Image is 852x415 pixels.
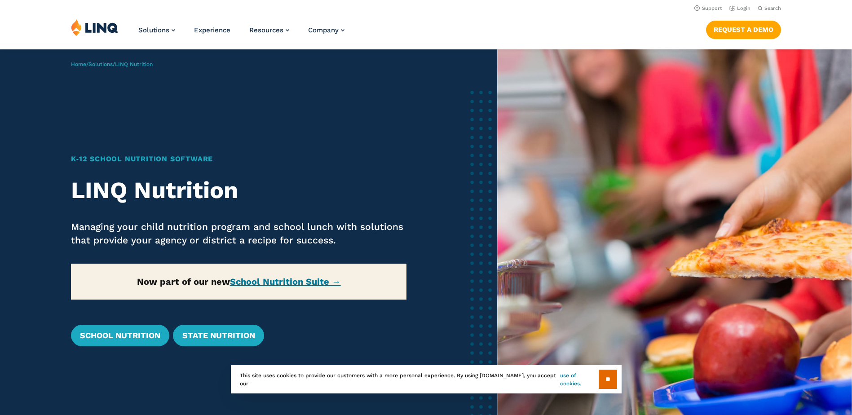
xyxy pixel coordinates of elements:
a: Home [71,61,86,67]
a: Request a Demo [706,21,781,39]
span: Search [764,5,781,11]
div: This site uses cookies to provide our customers with a more personal experience. By using [DOMAIN... [231,365,622,393]
nav: Button Navigation [706,19,781,39]
span: Company [308,26,339,34]
a: Solutions [88,61,113,67]
a: Company [308,26,344,34]
span: / / [71,61,153,67]
button: Open Search Bar [758,5,781,12]
a: Experience [194,26,230,34]
a: Resources [249,26,289,34]
h1: K‑12 School Nutrition Software [71,154,406,164]
nav: Primary Navigation [138,19,344,49]
a: use of cookies. [560,371,598,388]
img: LINQ | K‑12 Software [71,19,119,36]
a: School Nutrition [71,325,169,346]
strong: Now part of our new [137,276,341,287]
a: Support [694,5,722,11]
p: Managing your child nutrition program and school lunch with solutions that provide your agency or... [71,220,406,247]
span: Solutions [138,26,169,34]
a: School Nutrition Suite → [230,276,341,287]
a: Solutions [138,26,175,34]
span: LINQ Nutrition [115,61,153,67]
a: State Nutrition [173,325,264,346]
a: Login [729,5,750,11]
strong: LINQ Nutrition [71,177,238,204]
span: Resources [249,26,283,34]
